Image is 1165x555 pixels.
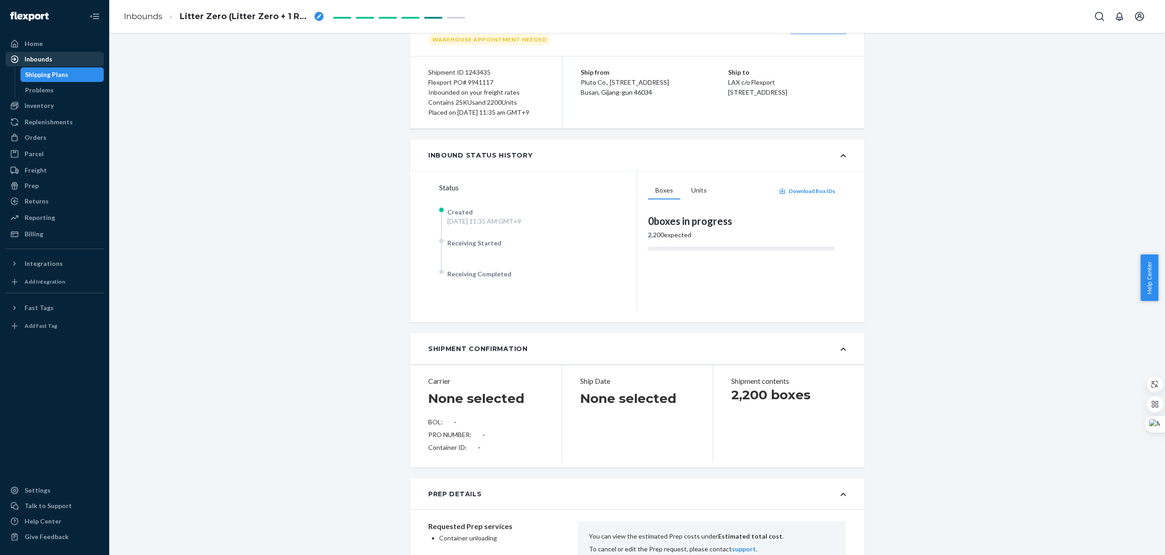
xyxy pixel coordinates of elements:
[447,239,501,247] span: Receiving Started
[25,197,49,206] div: Returns
[728,77,846,87] p: LAX c/o Flexport
[447,208,473,216] span: Created
[180,11,311,23] span: Litter Zero (Litter Zero + 1 Refill Pack, +3 Refill Packs)
[5,147,104,161] a: Parcel
[731,376,846,387] p: Shipment contents
[428,34,551,45] div: Warehouse Appointment Needed
[580,376,695,387] p: Ship Date
[25,486,51,495] div: Settings
[5,52,104,66] a: Inbounds
[1130,7,1149,25] button: Open account menu
[25,117,73,127] div: Replenishments
[728,88,787,96] span: [STREET_ADDRESS]
[25,55,52,64] div: Inbounds
[5,178,104,193] a: Prep
[428,390,524,407] h1: None selected
[580,390,676,407] h1: None selected
[428,67,544,77] div: Shipment ID 1243435
[589,545,835,554] p: To cancel or edit the Prep request, please contact .
[5,275,104,289] a: Add Integration
[454,418,456,427] div: -
[5,483,104,498] a: Settings
[25,517,61,526] div: Help Center
[25,213,55,222] div: Reporting
[5,514,104,529] a: Help Center
[25,166,47,175] div: Freight
[732,545,756,553] a: support
[447,270,512,278] span: Receiving Completed
[428,430,543,439] div: PRO NUMBER:
[5,530,104,544] button: Give Feedback
[581,78,669,96] span: Pluto Co., [STREET_ADDRESS] Busan, Gijang-gun 46034
[5,163,104,178] a: Freight
[428,77,544,87] div: Flexport PO# 9941117
[728,67,846,77] p: Ship to
[25,133,46,142] div: Orders
[428,489,481,499] div: Prep Details
[5,300,104,315] button: Fast Tags
[648,214,835,228] div: 0 boxes in progress
[25,532,69,541] div: Give Feedback
[5,130,104,145] a: Orders
[124,11,162,21] a: Inbounds
[25,181,39,190] div: Prep
[1110,7,1129,25] button: Open notifications
[731,387,846,403] h1: 2,200 boxes
[10,12,49,21] img: Flexport logo
[447,217,521,226] div: [DATE] 11:35 AM GMT+9
[428,151,532,160] div: Inbound Status History
[718,532,782,540] b: Estimated total cost
[116,3,331,30] ol: breadcrumbs
[779,187,835,195] button: Download Box IDs
[648,230,835,239] div: 2,200 expected
[5,256,104,271] button: Integrations
[428,107,544,117] div: Placed on [DATE] 11:35 am GMT+9
[25,101,54,110] div: Inventory
[5,210,104,225] a: Reporting
[482,430,485,439] div: -
[428,97,544,107] div: Contains 2 SKUs and 2200 Units
[439,182,637,193] div: Status
[25,322,57,330] div: Add Fast Tag
[428,87,544,97] div: Inbounded on your freight rates
[428,376,543,387] p: Carrier
[581,67,728,77] p: Ship from
[20,83,104,97] a: Problems
[25,86,54,95] div: Problems
[25,149,44,158] div: Parcel
[5,98,104,113] a: Inventory
[5,115,104,129] a: Replenishments
[86,7,104,25] button: Close Navigation
[1140,255,1158,301] button: Help Center
[589,532,835,541] p: You can view the estimated Prep costs under .
[439,534,542,543] p: Container unloading
[25,39,43,48] div: Home
[428,443,543,452] div: Container ID:
[684,182,714,199] button: Units
[25,303,54,312] div: Fast Tags
[25,229,43,239] div: Billing
[5,36,104,51] a: Home
[25,70,68,79] div: Shipping Plans
[428,521,542,532] p: Requested Prep services
[20,67,104,82] a: Shipping Plans
[428,344,528,353] div: Shipment Confirmation
[5,319,104,333] a: Add Fast Tag
[25,501,72,510] div: Talk to Support
[25,278,65,285] div: Add Integration
[648,182,680,199] button: Boxes
[5,499,104,513] a: Talk to Support
[5,227,104,241] a: Billing
[25,259,63,268] div: Integrations
[1090,7,1109,25] button: Open Search Box
[428,418,543,427] div: BOL:
[5,194,104,209] a: Returns
[478,443,481,452] div: -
